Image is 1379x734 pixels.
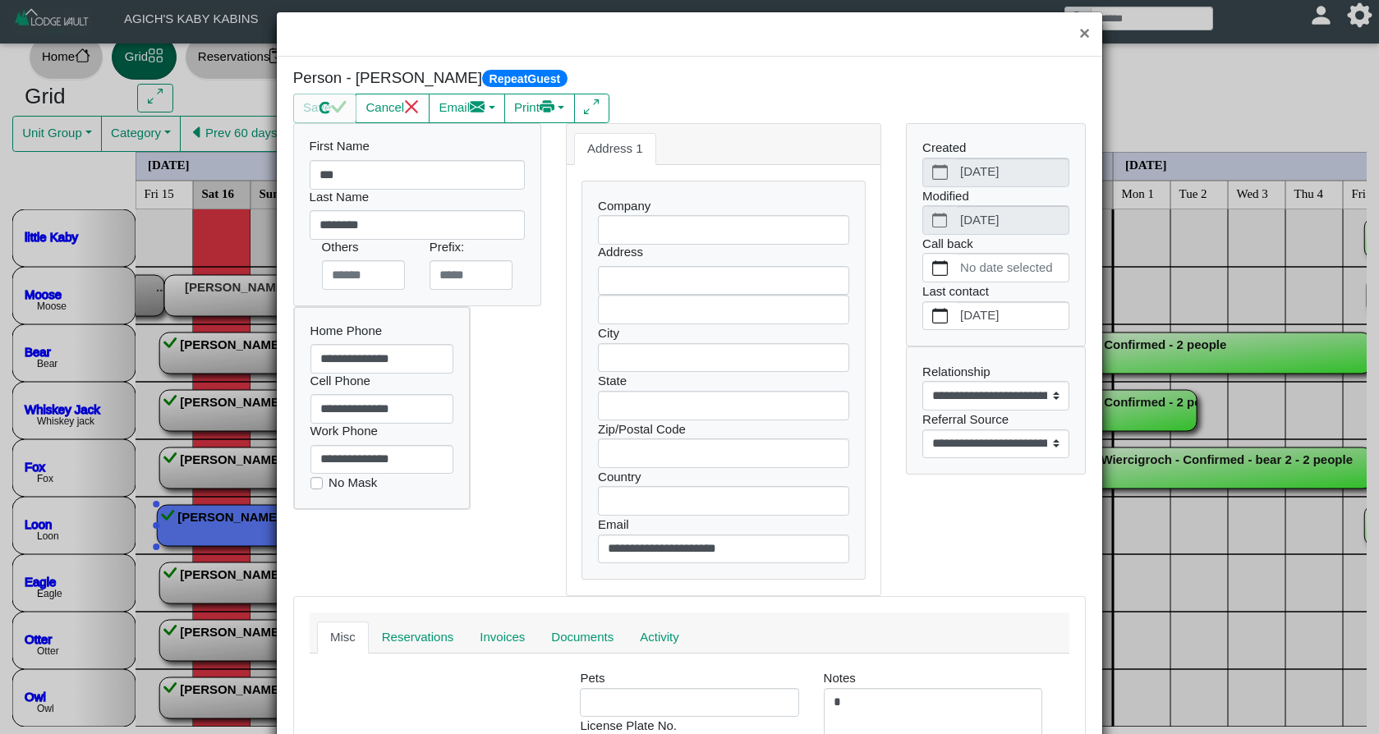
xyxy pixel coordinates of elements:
button: Cancelx [356,94,430,123]
button: Close [1067,12,1102,56]
div: Relationship Referral Source [907,347,1085,474]
a: Reservations [369,622,467,654]
button: arrows angle expand [574,94,609,123]
button: calendar [923,254,957,282]
h6: Others [322,240,405,255]
a: Documents [538,622,627,654]
h6: Prefix: [430,240,513,255]
label: [DATE] [957,302,1069,330]
h5: Person - [PERSON_NAME] [293,69,678,88]
button: Printprinter fill [504,94,575,123]
svg: calendar [932,260,948,276]
h6: Work Phone [310,424,454,438]
svg: calendar [932,308,948,323]
svg: arrows angle expand [584,99,600,115]
h6: First Name [310,139,525,154]
div: Company City State Zip/Postal Code Country Email [582,181,864,579]
h6: Cell Phone [310,374,454,388]
a: Address 1 [574,133,656,166]
h6: Last Name [310,190,525,204]
a: Invoices [467,622,538,654]
h6: Address [598,245,849,259]
span: RepeatGuest [482,70,568,87]
label: No date selected [957,254,1069,282]
svg: envelope fill [470,99,485,115]
a: Activity [627,622,692,654]
label: No Mask [329,474,377,493]
a: Misc [317,622,369,654]
div: Created Modified Call back Last contact [907,124,1085,346]
button: calendar [923,302,957,330]
div: Pets [580,669,798,717]
svg: x [404,99,420,115]
h6: Home Phone [310,323,454,338]
svg: printer fill [540,99,555,115]
button: Emailenvelope fill [429,94,505,123]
